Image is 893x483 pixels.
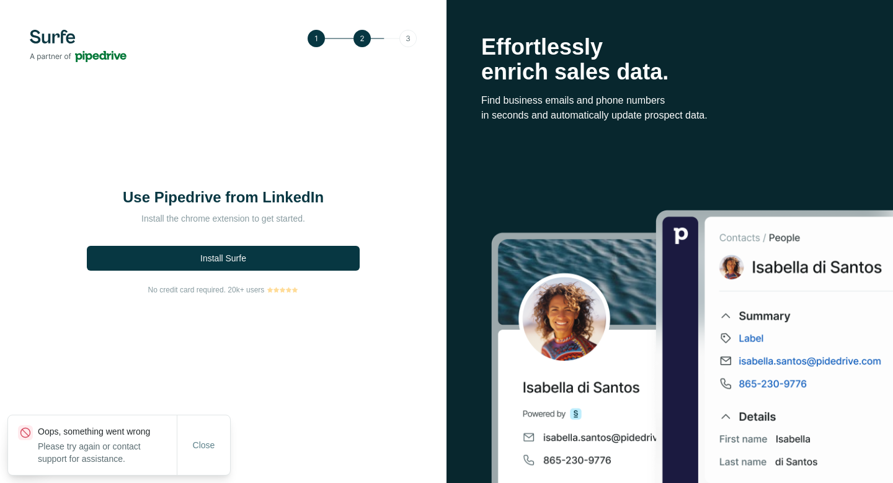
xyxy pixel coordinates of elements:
button: Close [184,434,224,456]
p: Install the chrome extension to get started. [99,212,347,225]
img: Step 2 [308,30,417,47]
span: Install Surfe [200,252,246,264]
span: Close [193,439,215,451]
p: Find business emails and phone numbers [481,93,858,108]
button: Install Surfe [87,246,360,271]
img: Surfe Stock Photo - Selling good vibes [491,209,893,483]
p: Please try again or contact support for assistance. [38,440,177,465]
img: Surfe's logo [30,30,127,62]
p: Oops, something went wrong [38,425,177,438]
h1: Use Pipedrive from LinkedIn [99,187,347,207]
span: No credit card required. 20k+ users [148,284,265,296]
p: in seconds and automatically update prospect data. [481,108,858,123]
p: enrich sales data. [481,60,858,84]
p: Effortlessly [481,35,858,60]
